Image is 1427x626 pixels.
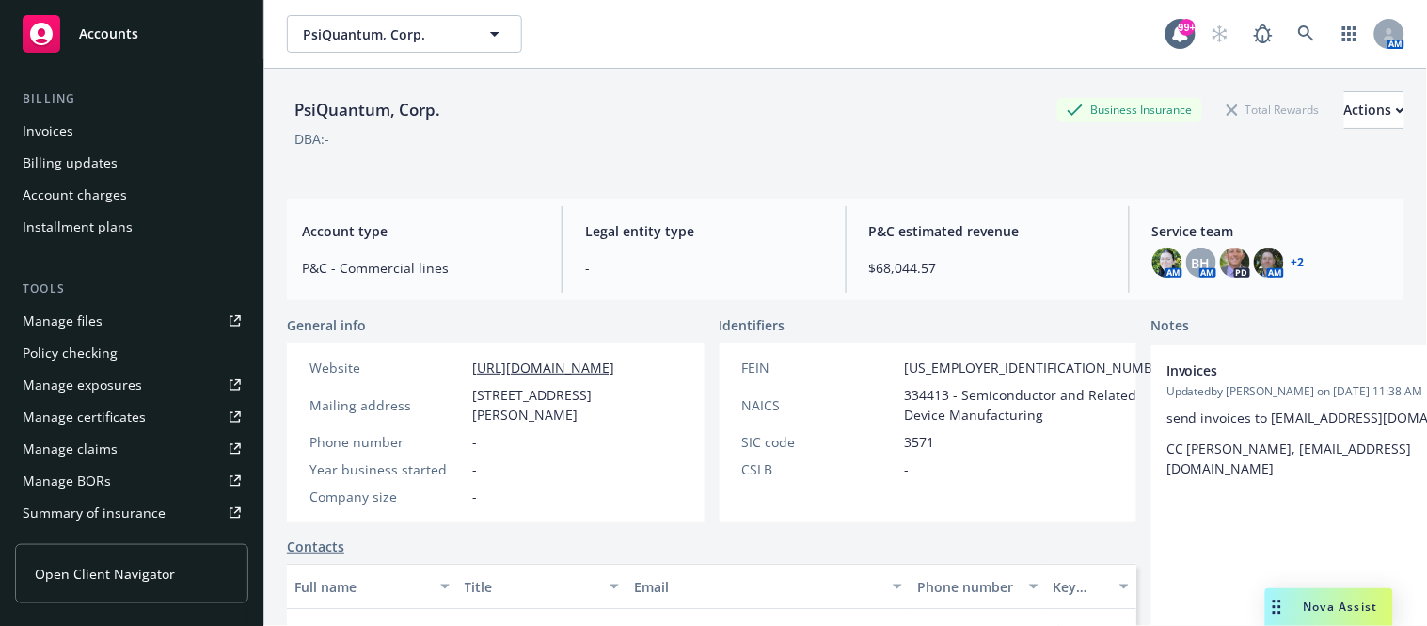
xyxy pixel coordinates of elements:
div: DBA: - [294,129,329,149]
a: [URL][DOMAIN_NAME] [472,359,614,377]
button: Title [457,564,627,609]
button: PsiQuantum, Corp. [287,15,522,53]
img: photo [1254,248,1284,278]
span: General info [287,315,366,335]
div: Manage certificates [23,402,146,432]
button: Phone number [910,564,1045,609]
a: Billing updates [15,148,248,178]
span: P&C estimated revenue [869,221,1106,241]
div: Phone number [917,577,1017,597]
span: - [905,459,910,479]
div: Manage files [23,306,103,336]
span: Identifiers [720,315,785,335]
a: Switch app [1331,15,1369,53]
div: Installment plans [23,212,133,242]
span: Service team [1152,221,1389,241]
div: PsiQuantum, Corp. [287,98,448,122]
div: Summary of insurance [23,498,166,528]
span: [US_EMPLOYER_IDENTIFICATION_NUMBER] [905,358,1174,377]
a: Accounts [15,8,248,60]
a: Invoices [15,116,248,146]
a: Manage exposures [15,370,248,400]
div: Website [309,358,465,377]
div: Total Rewards [1217,98,1329,121]
div: Account charges [23,180,127,210]
button: Full name [287,564,457,609]
div: Billing updates [23,148,118,178]
div: Actions [1344,92,1404,128]
span: Accounts [79,26,138,41]
div: NAICS [742,395,897,415]
div: Manage claims [23,434,118,464]
img: photo [1152,248,1182,278]
span: 334413 - Semiconductor and Related Device Manufacturing [905,385,1174,425]
a: +2 [1292,257,1305,268]
span: [STREET_ADDRESS][PERSON_NAME] [472,385,682,425]
a: Contacts [287,537,344,556]
span: PsiQuantum, Corp. [303,24,466,44]
button: Email [626,564,910,609]
a: Manage files [15,306,248,336]
span: Nova Assist [1304,599,1378,615]
div: Manage exposures [23,370,142,400]
div: Key contact [1054,577,1108,597]
div: Year business started [309,459,465,479]
span: $68,044.57 [869,258,1106,278]
a: Policy checking [15,338,248,368]
span: 3571 [905,432,935,452]
a: Manage certificates [15,402,248,432]
a: Manage BORs [15,466,248,496]
a: Search [1288,15,1325,53]
span: BH [1192,253,1211,273]
div: Invoices [23,116,73,146]
a: Summary of insurance [15,498,248,528]
div: Tools [15,280,248,298]
div: Email [634,577,881,597]
div: Mailing address [309,395,465,415]
button: Key contact [1046,564,1136,609]
div: Drag to move [1265,588,1289,626]
div: Billing [15,89,248,108]
div: Title [465,577,599,597]
div: SIC code [742,432,897,452]
div: CSLB [742,459,897,479]
button: Actions [1344,91,1404,129]
span: P&C - Commercial lines [302,258,539,278]
span: Open Client Navigator [35,564,175,584]
div: Phone number [309,432,465,452]
span: Account type [302,221,539,241]
span: Legal entity type [585,221,822,241]
a: Start snowing [1201,15,1239,53]
div: 99+ [1179,19,1196,36]
div: FEIN [742,358,897,377]
div: Manage BORs [23,466,111,496]
div: Company size [309,487,465,506]
img: photo [1220,248,1250,278]
span: - [472,432,477,452]
div: Full name [294,577,429,597]
a: Account charges [15,180,248,210]
a: Report a Bug [1245,15,1282,53]
span: - [585,258,822,278]
button: Nova Assist [1265,588,1393,626]
span: - [472,487,477,506]
span: Notes [1151,315,1190,338]
span: - [472,459,477,479]
a: Installment plans [15,212,248,242]
div: Policy checking [23,338,118,368]
a: Manage claims [15,434,248,464]
div: Business Insurance [1057,98,1202,121]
